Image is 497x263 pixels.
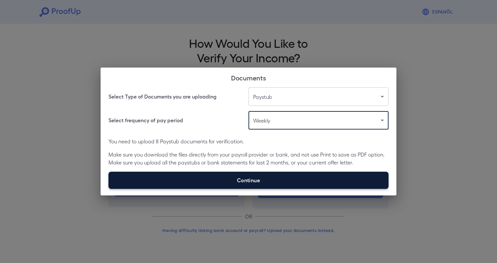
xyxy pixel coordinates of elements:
p: You need to upload 8 Paystub documents for verification. [108,137,389,145]
h6: Select frequency of pay period [108,116,183,124]
div: Weekly [248,111,389,130]
p: Make sure you download the files directly from your payroll provider or bank, and not use Print t... [108,151,389,166]
div: Paystub [248,87,389,106]
label: Continue [108,172,389,189]
h2: Documents [101,68,396,87]
h6: Select Type of Documents you are uploading [108,93,217,101]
